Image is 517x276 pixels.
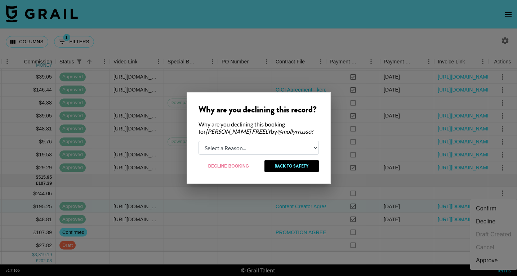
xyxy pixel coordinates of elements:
button: Back to Safety [264,160,318,172]
div: Why are you declining this record? [199,104,319,115]
em: @ mollyrrusso [277,128,311,135]
button: Decline Booking [199,160,259,172]
em: [PERSON_NAME] FREELY [206,128,271,135]
div: Why are you declining this booking for by ? [199,121,319,135]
